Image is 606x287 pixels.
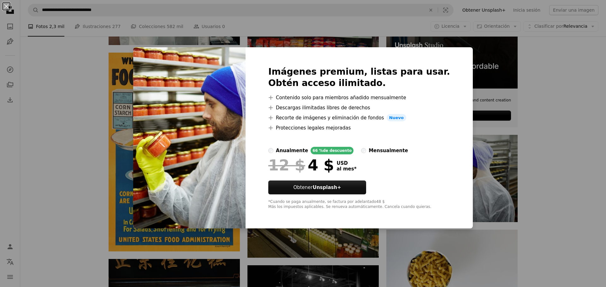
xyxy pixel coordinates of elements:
[361,148,366,153] input: mensualmente
[311,147,353,154] div: 66 % de descuento
[268,124,450,132] li: Protecciones legales mejoradas
[313,185,341,190] strong: Unsplash+
[336,160,356,166] span: USD
[268,148,273,153] input: anualmente66 %de descuento
[133,47,246,229] img: premium_photo-1663040095831-488294fca027
[268,66,450,89] h2: Imágenes premium, listas para usar. Obtén acceso ilimitado.
[268,157,305,173] span: 12 $
[336,166,356,172] span: al mes *
[268,114,450,122] li: Recorte de imágenes y eliminación de fondos
[268,157,334,173] div: 4 $
[268,104,450,112] li: Descargas ilimitadas libres de derechos
[369,147,408,154] div: mensualmente
[276,147,308,154] div: anualmente
[268,94,450,101] li: Contenido solo para miembros añadido mensualmente
[268,199,450,210] div: *Cuando se paga anualmente, se factura por adelantado 48 $ Más los impuestos aplicables. Se renue...
[387,114,406,122] span: Nuevo
[268,181,366,194] button: ObtenerUnsplash+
